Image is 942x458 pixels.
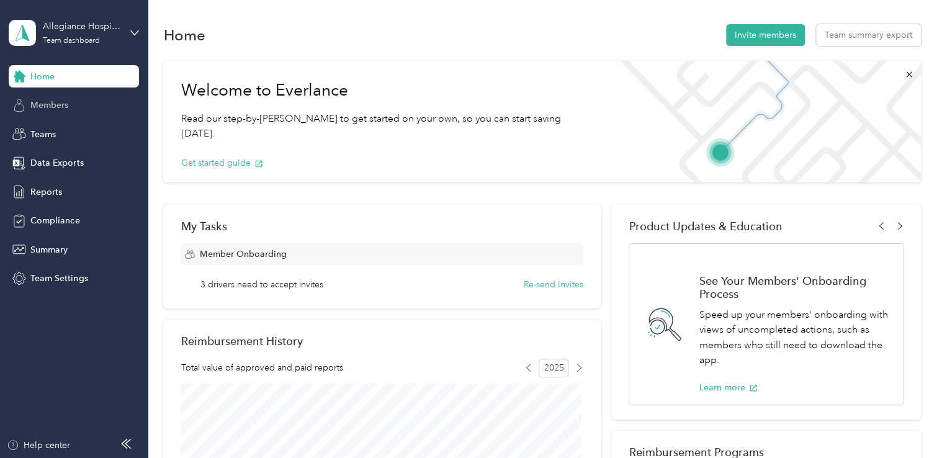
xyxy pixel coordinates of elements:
[699,274,889,300] h1: See Your Members' Onboarding Process
[30,156,83,169] span: Data Exports
[30,99,68,112] span: Members
[539,359,568,377] span: 2025
[30,186,62,199] span: Reports
[181,111,590,141] p: Read our step-by-[PERSON_NAME] to get started on your own, so you can start saving [DATE].
[200,278,323,291] span: 3 drivers need to accept invites
[30,128,56,141] span: Teams
[699,381,758,394] button: Learn more
[43,20,120,33] div: Allegiance Hospice
[181,361,343,374] span: Total value of approved and paid reports
[30,272,87,285] span: Team Settings
[181,220,583,233] div: My Tasks
[43,37,100,45] div: Team dashboard
[816,24,921,46] button: Team summary export
[524,278,583,291] button: Re-send invites
[699,307,889,368] p: Speed up your members' onboarding with views of uncompleted actions, such as members who still ne...
[7,439,70,452] button: Help center
[30,70,55,83] span: Home
[726,24,805,46] button: Invite members
[30,243,68,256] span: Summary
[872,388,942,458] iframe: Everlance-gr Chat Button Frame
[199,248,286,261] span: Member Onboarding
[181,81,590,101] h1: Welcome to Everlance
[629,220,782,233] span: Product Updates & Education
[30,214,79,227] span: Compliance
[163,29,205,42] h1: Home
[608,61,921,182] img: Welcome to everlance
[181,335,302,348] h2: Reimbursement History
[181,156,263,169] button: Get started guide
